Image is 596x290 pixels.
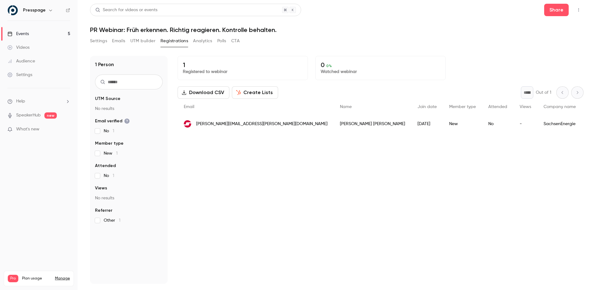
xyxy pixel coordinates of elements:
div: No [482,115,513,133]
div: [PERSON_NAME] [PERSON_NAME] [334,115,411,133]
span: 1 [113,129,114,133]
button: Create Lists [232,86,278,99]
div: SachsenEnergie [537,115,582,133]
a: SpeakerHub [16,112,41,119]
span: Join date [418,105,437,109]
span: Views [95,185,107,191]
div: Audience [7,58,35,64]
button: Analytics [193,36,212,46]
button: Share [544,4,569,16]
img: sachsenenergie.de [184,120,191,128]
span: 1 [116,151,118,156]
p: Registered to webinar [183,69,303,75]
button: CTA [231,36,240,46]
p: No results [95,195,163,201]
section: facet-groups [95,96,163,224]
span: Other [104,217,120,224]
h1: 1 Person [95,61,114,68]
span: No [104,128,114,134]
span: Views [520,105,531,109]
button: Polls [217,36,226,46]
h6: Presspage [23,7,46,13]
button: UTM builder [130,36,156,46]
li: help-dropdown-opener [7,98,70,105]
span: Attended [95,163,116,169]
span: Company name [544,105,576,109]
div: [DATE] [411,115,443,133]
div: Settings [7,72,32,78]
button: Download CSV [178,86,229,99]
div: Events [7,31,29,37]
div: Search for videos or events [95,7,157,13]
span: No [104,173,114,179]
h1: PR Webinar: Früh erkennen. Richtig reagieren. Kontrolle behalten. [90,26,584,34]
p: 0 [321,61,440,69]
span: 1 [119,218,120,223]
div: Videos [7,44,29,51]
span: 0 % [326,64,332,68]
p: Out of 1 [536,89,551,96]
span: Member type [95,140,124,147]
div: - [513,115,537,133]
button: Registrations [160,36,188,46]
p: 1 [183,61,303,69]
span: 1 [113,174,114,178]
div: New [443,115,482,133]
span: Pro [8,275,18,282]
p: Watched webinar [321,69,440,75]
span: New [104,150,118,156]
span: Referrer [95,207,112,214]
button: Settings [90,36,107,46]
button: Emails [112,36,125,46]
span: new [44,112,57,119]
span: Plan usage [22,276,51,281]
span: Email verified [95,118,130,124]
span: Member type [449,105,476,109]
span: What's new [16,126,39,133]
iframe: Noticeable Trigger [63,127,70,132]
span: Name [340,105,352,109]
span: Help [16,98,25,105]
span: UTM Source [95,96,120,102]
span: Attended [488,105,507,109]
p: No results [95,106,163,112]
img: Presspage [8,5,18,15]
span: Email [184,105,194,109]
a: Manage [55,276,70,281]
span: [PERSON_NAME][EMAIL_ADDRESS][PERSON_NAME][DOMAIN_NAME] [196,121,327,127]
